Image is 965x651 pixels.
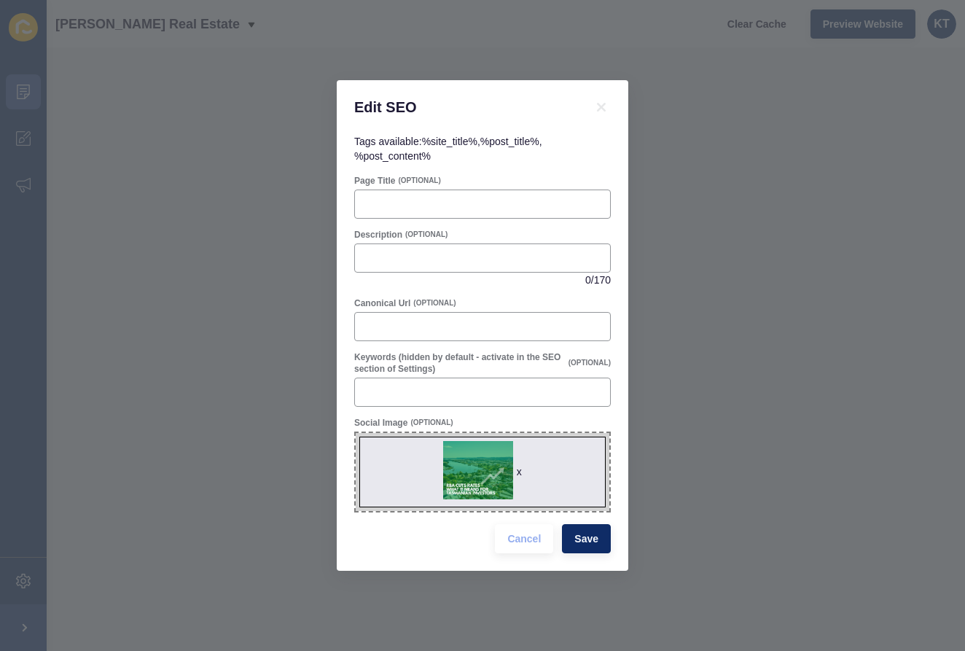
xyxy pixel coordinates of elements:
span: Cancel [507,531,541,546]
span: Save [574,531,598,546]
code: %site_title% [422,136,477,147]
span: (OPTIONAL) [569,358,611,368]
span: (OPTIONAL) [413,298,456,308]
label: Social Image [354,417,407,429]
span: (OPTIONAL) [398,176,440,186]
label: Keywords (hidden by default - activate in the SEO section of Settings) [354,351,566,375]
span: 0 [585,273,591,287]
span: Tags available: , , [354,136,542,162]
span: / [591,273,594,287]
span: (OPTIONAL) [410,418,453,428]
span: (OPTIONAL) [405,230,448,240]
button: Save [562,524,611,553]
h1: Edit SEO [354,98,574,117]
code: %post_content% [354,150,431,162]
label: Description [354,229,402,241]
div: x [517,464,522,479]
code: %post_title% [480,136,539,147]
label: Canonical Url [354,297,410,309]
span: 170 [594,273,611,287]
label: Page Title [354,175,395,187]
button: Cancel [495,524,553,553]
